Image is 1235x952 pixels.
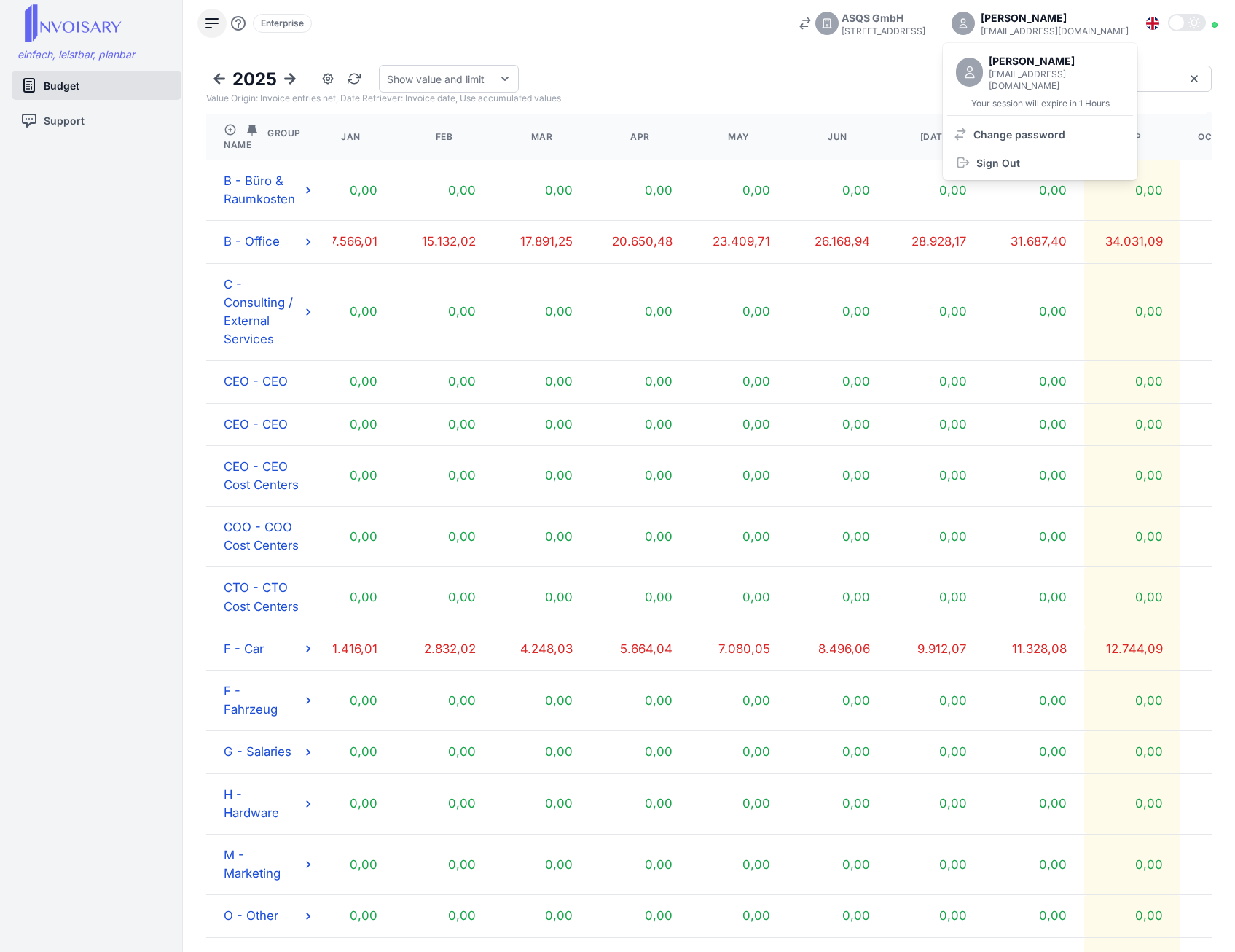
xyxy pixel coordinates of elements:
[645,856,673,874] span: 0,00
[1105,233,1163,251] span: 34.031,09
[1012,640,1067,658] span: 11.328,08
[842,692,870,710] span: 0,00
[545,907,573,925] span: 0,00
[422,233,476,251] span: 15.132,02
[224,907,278,925] span: O - Other
[224,743,291,761] span: G - Salaries
[44,78,79,93] span: Budget
[224,233,280,251] span: B - Office
[448,856,476,874] span: 0,00
[1135,795,1163,813] span: 0,00
[612,233,673,251] span: 20.650,48
[1039,303,1067,321] span: 0,00
[224,682,295,719] span: F - Fahrzeug
[842,528,870,546] span: 0,00
[939,907,967,925] span: 0,00
[707,131,770,143] div: May
[1135,588,1163,606] span: 0,00
[645,467,673,485] span: 0,00
[971,98,1110,109] span: Your session will expire in 1 Hours
[939,415,967,434] span: 0,00
[448,182,476,200] span: 0,00
[545,467,573,485] span: 0,00
[947,122,1133,147] a: Change password
[645,528,673,546] span: 0,00
[350,467,377,485] span: 0,00
[545,743,573,761] span: 0,00
[511,131,573,143] div: Mar
[350,588,377,606] span: 0,00
[224,415,288,434] span: CEO - CEO
[1039,907,1067,925] span: 0,00
[206,93,1212,104] div: Value Origin: Invoice entries net, Date Retriever: Invoice date, Use accumulated values
[1039,795,1067,813] span: 0,00
[1135,372,1163,391] span: 0,00
[742,182,770,200] span: 0,00
[742,303,770,321] span: 0,00
[1039,588,1067,606] span: 0,00
[448,528,476,546] span: 0,00
[742,856,770,874] span: 0,00
[1011,233,1067,251] span: 31.687,40
[1146,17,1159,30] img: Flag_en.svg
[253,14,312,33] div: Enterprise
[939,692,967,710] span: 0,00
[645,415,673,434] span: 0,00
[939,528,967,546] span: 0,00
[911,233,967,251] span: 28.928,17
[976,155,1020,171] span: Sign Out
[448,588,476,606] span: 0,00
[842,10,925,26] div: ASQS GmbH
[224,846,295,883] span: M - Marketing
[645,182,673,200] span: 0,00
[1039,856,1067,874] span: 0,00
[1039,743,1067,761] span: 0,00
[1039,415,1067,434] span: 0,00
[645,743,673,761] span: 0,00
[350,907,377,925] span: 0,00
[277,66,303,92] button: Next year
[224,458,310,494] span: CEO - CEO Cost Centers
[917,640,967,658] span: 9.912,07
[905,131,967,143] div: [DATE]
[1135,856,1163,874] span: 0,00
[224,123,315,151] div: Group name
[842,856,870,874] span: 0,00
[742,415,770,434] span: 0,00
[1212,22,1218,28] div: Online
[350,415,377,434] span: 0,00
[545,372,573,391] span: 0,00
[989,69,1124,92] div: [EMAIL_ADDRESS][DOMAIN_NAME]
[224,276,295,349] span: C - Consulting / External Services
[224,579,310,615] span: CTO - CTO Cost Centers
[939,303,967,321] span: 0,00
[424,640,476,658] span: 2.832,02
[1135,692,1163,710] span: 0,00
[330,233,377,251] span: 7.566,01
[842,743,870,761] span: 0,00
[1135,182,1163,200] span: 0,00
[1135,528,1163,546] span: 0,00
[224,786,295,822] span: H - Hardware
[981,10,1129,26] div: [PERSON_NAME]
[718,640,770,658] span: 7.080,05
[645,907,673,925] span: 0,00
[842,182,870,200] span: 0,00
[742,795,770,813] span: 0,00
[1135,907,1163,925] span: 0,00
[350,528,377,546] span: 0,00
[520,640,573,658] span: 4.248,03
[842,372,870,391] span: 0,00
[448,415,476,434] span: 0,00
[324,131,377,143] div: Jan
[713,233,770,251] span: 23.409,71
[350,743,377,761] span: 0,00
[939,795,967,813] span: 0,00
[350,856,377,874] span: 0,00
[842,467,870,485] span: 0,00
[17,48,135,61] span: einfach, leistbar, planbar
[545,528,573,546] span: 0,00
[332,640,377,658] span: 1.416,01
[1135,303,1163,321] span: 0,00
[545,303,573,321] span: 0,00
